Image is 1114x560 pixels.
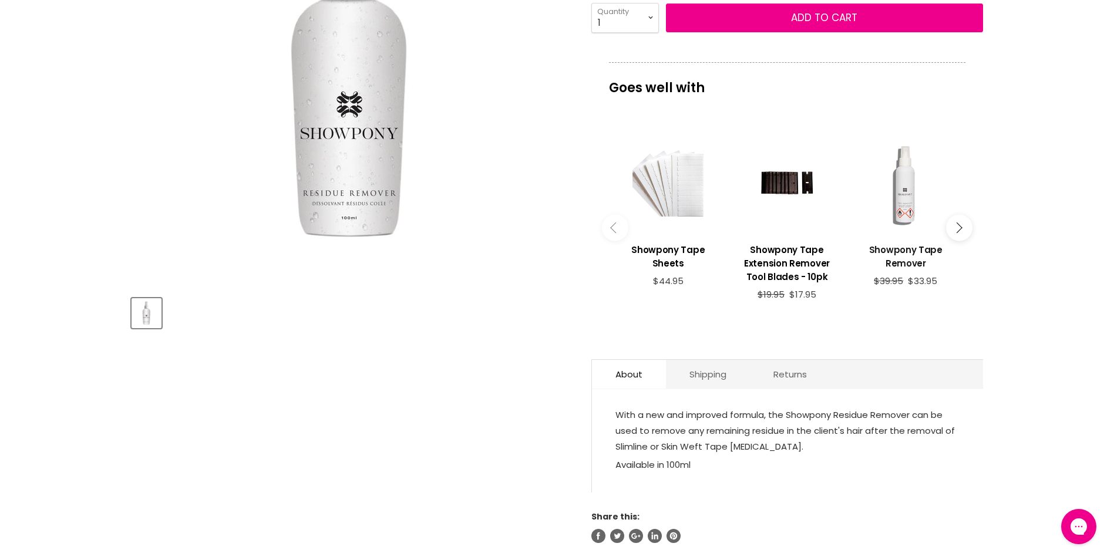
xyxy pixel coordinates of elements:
aside: Share this: [591,511,983,543]
button: Add to cart [666,4,983,33]
span: $39.95 [874,275,903,287]
span: $17.95 [789,288,816,301]
a: View product:Showpony Tape Remover [852,234,959,276]
span: $33.95 [908,275,937,287]
iframe: Gorgias live chat messenger [1055,505,1102,548]
span: Available in 100ml [615,458,691,471]
p: Goes well with [609,62,965,101]
div: Product thumbnails [130,295,572,328]
a: View product:Showpony Tape Extension Remover Tool Blades - 10pk [733,234,840,289]
h3: Showpony Tape Extension Remover Tool Blades - 10pk [733,243,840,284]
a: View product:Showpony Tape Sheets [615,234,722,276]
h3: Showpony Tape Remover [852,243,959,270]
h3: Showpony Tape Sheets [615,243,722,270]
span: Share this: [591,511,640,522]
span: With a new and improved formula, the Showpony Residue Remover can be used to remove any remaining... [615,409,955,453]
span: $44.95 [653,275,684,287]
span: Add to cart [791,11,857,25]
a: Returns [750,360,830,389]
select: Quantity [591,3,659,32]
img: Showpony Showpony Residue Remover [133,299,160,327]
a: About [592,360,666,389]
button: Showpony Showpony Residue Remover [132,298,161,328]
a: Shipping [666,360,750,389]
span: $19.95 [758,288,785,301]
